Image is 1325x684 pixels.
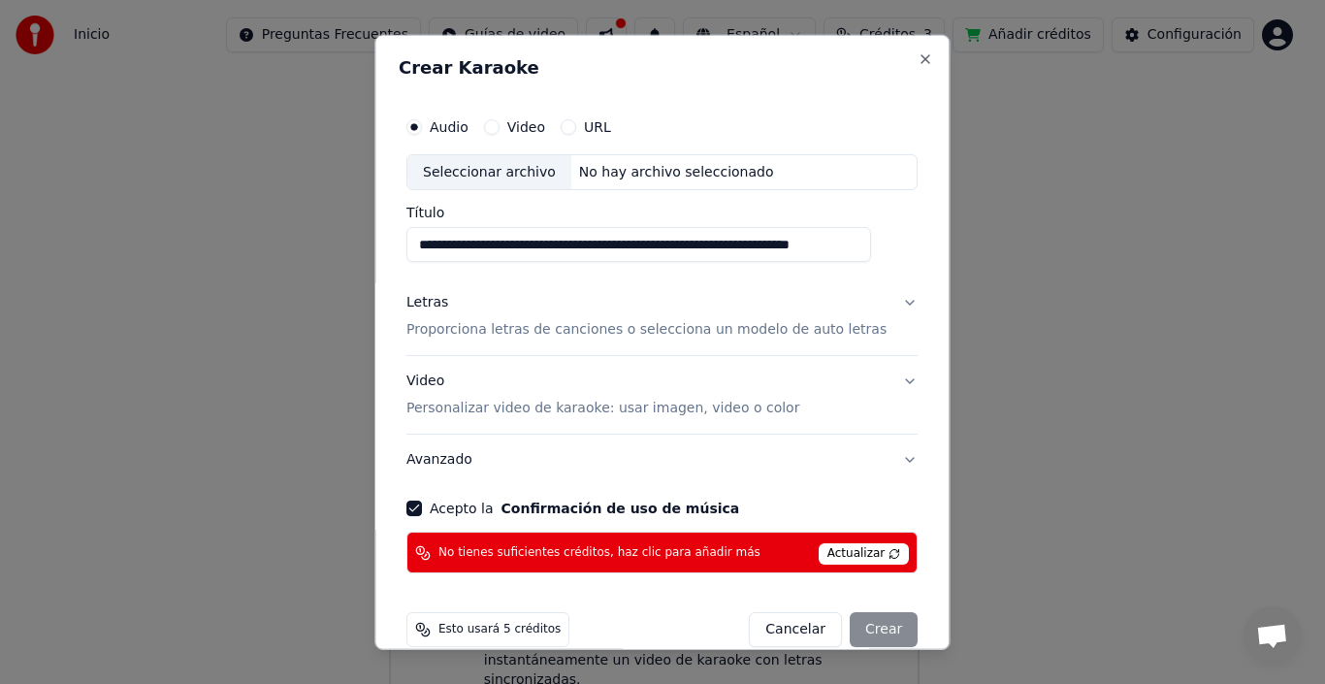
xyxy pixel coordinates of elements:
div: Letras [406,293,448,312]
label: Audio [430,119,469,133]
button: VideoPersonalizar video de karaoke: usar imagen, video o color [406,356,918,434]
button: LetrasProporciona letras de canciones o selecciona un modelo de auto letras [406,277,918,355]
button: Cancelar [750,612,843,647]
button: Acepto la [501,502,740,515]
span: No tienes suficientes créditos, haz clic para añadir más [438,545,760,561]
span: Actualizar [819,543,910,565]
label: URL [584,119,611,133]
p: Personalizar video de karaoke: usar imagen, video o color [406,399,799,418]
h2: Crear Karaoke [399,58,925,76]
div: Seleccionar archivo [407,154,571,189]
label: Acepto la [430,502,739,515]
span: Esto usará 5 créditos [438,622,561,637]
div: No hay archivo seleccionado [571,162,782,181]
div: Video [406,372,799,418]
p: Proporciona letras de canciones o selecciona un modelo de auto letras [406,320,887,340]
label: Video [507,119,545,133]
label: Título [406,206,918,219]
button: Avanzado [406,435,918,485]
